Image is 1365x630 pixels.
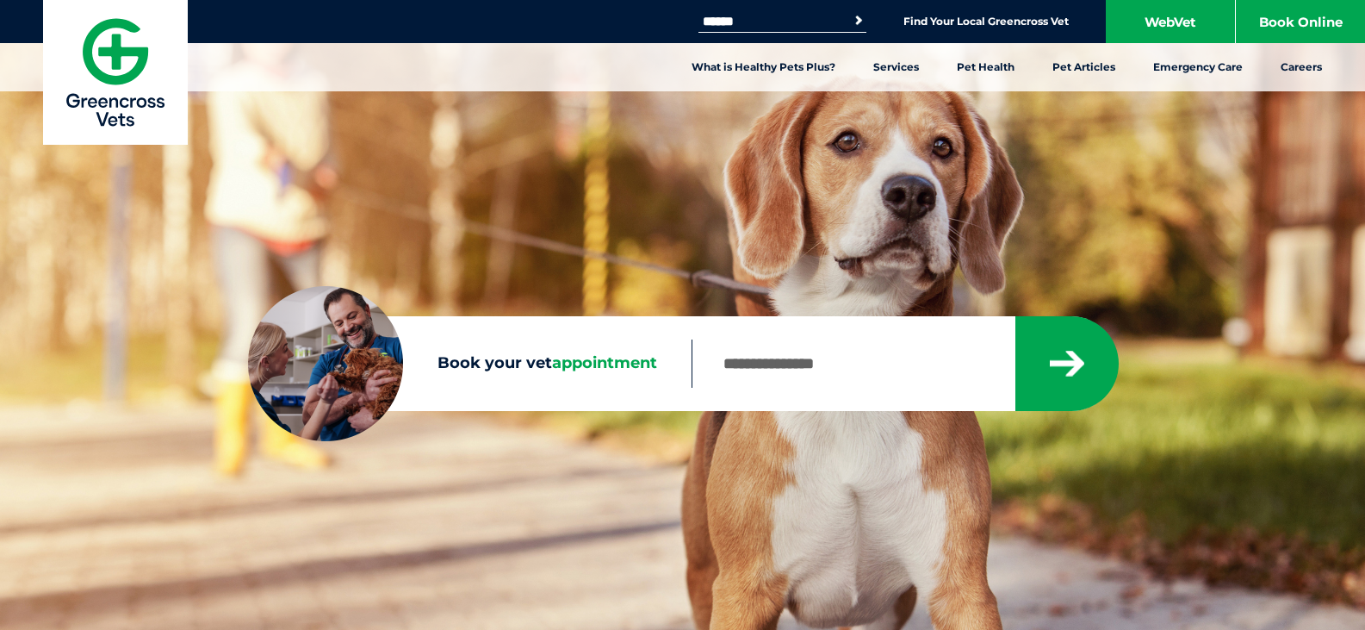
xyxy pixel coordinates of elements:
a: Find Your Local Greencross Vet [903,15,1069,28]
span: appointment [552,353,657,372]
a: Careers [1262,43,1341,91]
a: Emergency Care [1134,43,1262,91]
button: Search [850,12,867,29]
a: What is Healthy Pets Plus? [673,43,854,91]
a: Pet Articles [1033,43,1134,91]
a: Services [854,43,938,91]
label: Book your vet [248,351,692,377]
a: Pet Health [938,43,1033,91]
